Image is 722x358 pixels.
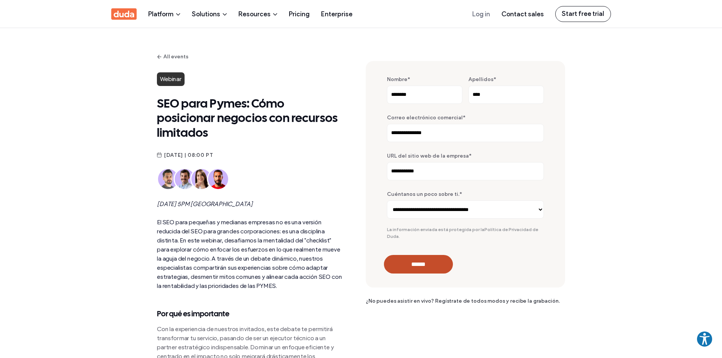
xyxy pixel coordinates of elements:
[387,153,469,159] span: URL del sitio web de la empresa
[366,296,565,306] div: ¿No puedes asistir en vivo? Regístrate de todos modos y recibe la grabación.
[387,114,463,121] span: Correo electrónico comercial
[157,200,253,208] strong: [DATE] 5PM [GEOGRAPHIC_DATA]
[387,76,407,83] span: Nombre
[696,331,713,349] aside: Accessibility Help Desk
[157,53,565,61] a: All events
[555,6,611,22] a: Start free trial
[472,0,490,27] a: Log in
[157,310,343,319] h3: Por qué es importante
[174,168,196,190] img: Headshot of Peter Raventós
[501,0,544,27] a: Contact sales
[207,168,229,190] img: Headshot of Sergio Somoza
[157,219,342,289] strong: El SEO para pequeñas y medianas empresas no es una versión reducida del SEO para grandes corporac...
[157,72,185,86] div: webinar
[157,152,343,158] div: [DATE] | 08:00 PT
[387,226,544,240] p: La información enviada está protegida por la
[157,168,179,190] img: Headshot of David Carrasco
[696,331,713,347] button: Explore your accessibility options
[157,97,343,141] h1: SEO para Pymes: Cómo posicionar negocios con recursos limitados
[190,168,213,190] img: Headshot of Rocío Santamaría
[468,76,493,83] span: Apellidos
[387,191,459,197] span: Cuéntanos un poco sobre ti.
